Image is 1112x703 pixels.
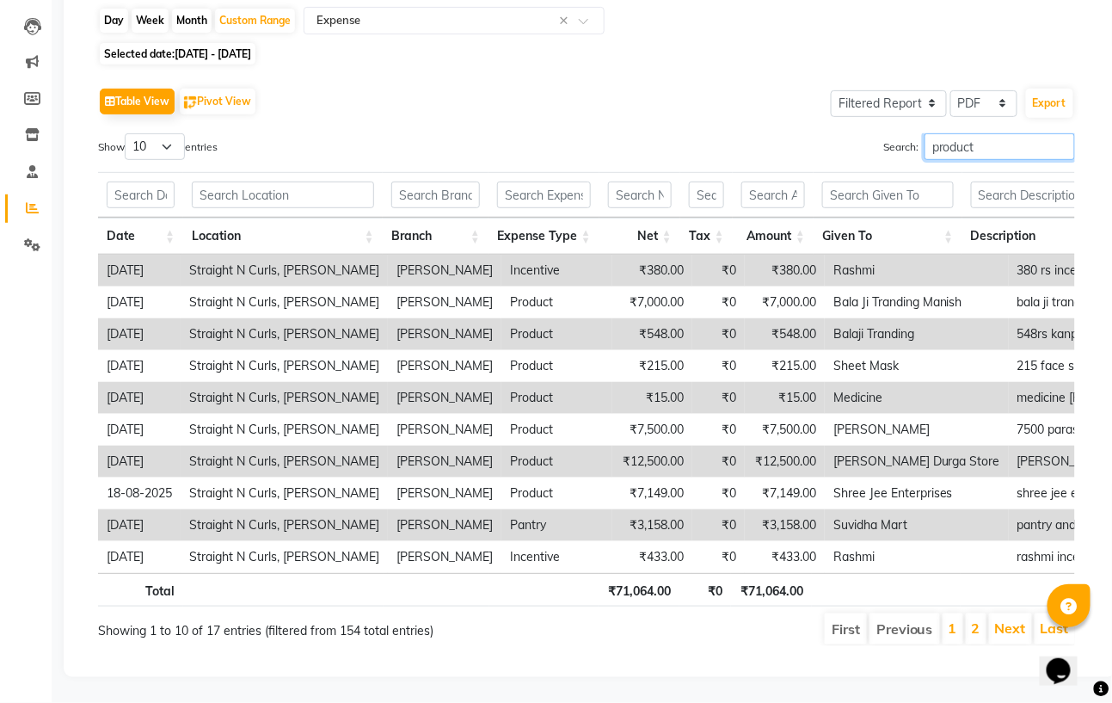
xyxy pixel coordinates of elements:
[692,509,745,541] td: ₹0
[98,612,490,640] div: Showing 1 to 10 of 17 entries (filtered from 154 total entries)
[745,509,825,541] td: ₹3,158.00
[132,9,169,33] div: Week
[745,382,825,414] td: ₹15.00
[949,620,957,637] a: 1
[689,182,724,208] input: Search Tax
[599,573,679,607] th: ₹71,064.00
[825,287,1009,318] td: Bala Ji Tranding Manish
[692,478,745,509] td: ₹0
[501,446,612,478] td: Product
[100,9,128,33] div: Day
[825,350,1009,382] td: Sheet Mask
[972,620,980,637] a: 2
[98,446,181,478] td: [DATE]
[125,133,185,160] select: Showentries
[98,478,181,509] td: 18-08-2025
[181,382,388,414] td: Straight N Curls, [PERSON_NAME]
[825,255,1009,287] td: Rashmi
[1041,620,1069,637] a: Last
[883,133,1075,160] label: Search:
[98,509,181,541] td: [DATE]
[98,414,181,446] td: [DATE]
[488,218,599,255] th: Expense Type: activate to sort column ascending
[501,541,612,573] td: Incentive
[745,478,825,509] td: ₹7,149.00
[98,133,218,160] label: Show entries
[814,218,961,255] th: Given To: activate to sort column ascending
[181,446,388,478] td: Straight N Curls, [PERSON_NAME]
[680,218,733,255] th: Tax: activate to sort column ascending
[388,255,501,287] td: [PERSON_NAME]
[825,318,1009,350] td: Balaji Tranding
[692,287,745,318] td: ₹0
[215,9,295,33] div: Custom Range
[388,414,501,446] td: [PERSON_NAME]
[388,287,501,318] td: [PERSON_NAME]
[612,509,692,541] td: ₹3,158.00
[175,47,251,60] span: [DATE] - [DATE]
[98,318,181,350] td: [DATE]
[692,446,745,478] td: ₹0
[98,382,181,414] td: [DATE]
[181,509,388,541] td: Straight N Curls, [PERSON_NAME]
[172,9,212,33] div: Month
[98,287,181,318] td: [DATE]
[692,318,745,350] td: ₹0
[501,255,612,287] td: Incentive
[612,287,692,318] td: ₹7,000.00
[183,218,383,255] th: Location: activate to sort column ascending
[181,287,388,318] td: Straight N Curls, [PERSON_NAME]
[501,318,612,350] td: Product
[745,287,825,318] td: ₹7,000.00
[745,414,825,446] td: ₹7,500.00
[692,414,745,446] td: ₹0
[599,218,680,255] th: Net: activate to sort column ascending
[501,287,612,318] td: Product
[501,478,612,509] td: Product
[745,318,825,350] td: ₹548.00
[745,446,825,478] td: ₹12,500.00
[612,478,692,509] td: ₹7,149.00
[181,478,388,509] td: Straight N Curls, [PERSON_NAME]
[100,43,255,65] span: Selected date:
[925,133,1075,160] input: Search:
[825,382,1009,414] td: Medicine
[825,446,1009,478] td: [PERSON_NAME] Durga Store
[612,318,692,350] td: ₹548.00
[181,318,388,350] td: Straight N Curls, [PERSON_NAME]
[559,12,574,30] span: Clear all
[825,478,1009,509] td: Shree Jee Enterprises
[1040,634,1095,686] iframe: chat widget
[733,218,814,255] th: Amount: activate to sort column ascending
[181,350,388,382] td: Straight N Curls, [PERSON_NAME]
[501,350,612,382] td: Product
[608,182,672,208] input: Search Net
[679,573,731,607] th: ₹0
[1026,89,1073,118] button: Export
[692,541,745,573] td: ₹0
[825,541,1009,573] td: Rashmi
[180,89,255,114] button: Pivot View
[825,414,1009,446] td: [PERSON_NAME]
[731,573,812,607] th: ₹71,064.00
[745,350,825,382] td: ₹215.00
[98,573,183,607] th: Total
[612,350,692,382] td: ₹215.00
[822,182,953,208] input: Search Given To
[995,620,1026,637] a: Next
[388,509,501,541] td: [PERSON_NAME]
[181,541,388,573] td: Straight N Curls, [PERSON_NAME]
[501,382,612,414] td: Product
[192,182,374,208] input: Search Location
[612,414,692,446] td: ₹7,500.00
[388,478,501,509] td: [PERSON_NAME]
[612,541,692,573] td: ₹433.00
[388,350,501,382] td: [PERSON_NAME]
[497,182,591,208] input: Search Expense Type
[745,541,825,573] td: ₹433.00
[100,89,175,114] button: Table View
[741,182,805,208] input: Search Amount
[388,446,501,478] td: [PERSON_NAME]
[612,446,692,478] td: ₹12,500.00
[388,318,501,350] td: [PERSON_NAME]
